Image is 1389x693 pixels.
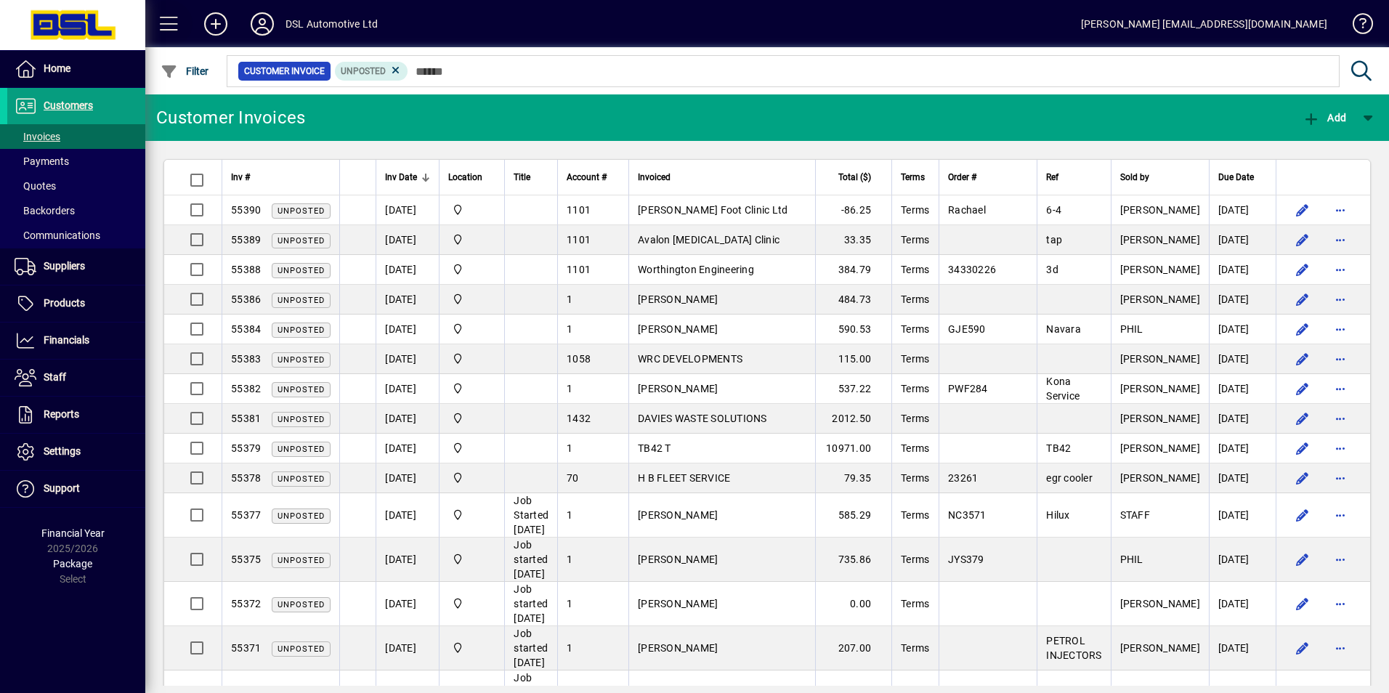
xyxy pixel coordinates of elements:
td: [DATE] [1209,434,1276,463]
td: 590.53 [815,315,891,344]
span: Terms [901,204,929,216]
span: Due Date [1218,169,1254,185]
td: [DATE] [376,225,439,255]
span: Staff [44,371,66,383]
span: WRC DEVELOPMENTS [638,353,742,365]
div: Customer Invoices [156,106,305,129]
span: 1432 [567,413,591,424]
div: Inv # [231,169,331,185]
button: More options [1329,317,1352,341]
span: 55378 [231,472,261,484]
a: Quotes [7,174,145,198]
span: Payments [15,155,69,167]
span: Central [448,440,495,456]
span: 55383 [231,353,261,365]
span: JYS379 [948,554,984,565]
div: Account # [567,169,620,185]
span: Unposted [278,206,325,216]
td: [DATE] [376,315,439,344]
td: [DATE] [376,374,439,404]
span: 34330226 [948,264,996,275]
button: Edit [1291,347,1314,370]
span: 55390 [231,204,261,216]
span: 1 [567,323,572,335]
span: Unposted [278,236,325,246]
a: Knowledge Base [1342,3,1371,50]
a: Products [7,285,145,322]
span: Central [448,470,495,486]
td: [DATE] [376,582,439,626]
span: Title [514,169,530,185]
span: Job started [DATE] [514,583,548,624]
span: Communications [15,230,100,241]
span: Terms [901,598,929,609]
span: Unposted [278,445,325,454]
span: Sold by [1120,169,1149,185]
button: More options [1329,592,1352,615]
td: [DATE] [376,493,439,538]
span: tap [1046,234,1062,246]
a: Home [7,51,145,87]
span: [PERSON_NAME] [1120,353,1200,365]
span: 1 [567,598,572,609]
a: Settings [7,434,145,470]
span: Reports [44,408,79,420]
div: Title [514,169,548,185]
span: Inv # [231,169,250,185]
button: More options [1329,377,1352,400]
span: Hilux [1046,509,1069,521]
td: [DATE] [1209,493,1276,538]
span: Order # [948,169,976,185]
span: [PERSON_NAME] [638,642,718,654]
td: 10971.00 [815,434,891,463]
td: [DATE] [1209,404,1276,434]
span: Settings [44,445,81,457]
span: Terms [901,264,929,275]
span: Support [44,482,80,494]
button: Add [193,11,239,37]
span: Unposted [278,266,325,275]
span: Customers [44,100,93,111]
span: GJE590 [948,323,986,335]
td: [DATE] [376,434,439,463]
td: [DATE] [1209,463,1276,493]
span: [PERSON_NAME] [1120,293,1200,305]
span: 1101 [567,204,591,216]
span: Central [448,351,495,367]
span: STAFF [1120,509,1150,521]
span: egr cooler [1046,472,1093,484]
span: Terms [901,323,929,335]
span: [PERSON_NAME] [638,509,718,521]
span: Navara [1046,323,1081,335]
td: [DATE] [1209,285,1276,315]
span: Kona Service [1046,376,1080,402]
span: Unposted [278,474,325,484]
td: [DATE] [1209,374,1276,404]
span: Terms [901,169,925,185]
span: Invoiced [638,169,671,185]
span: 1 [567,293,572,305]
span: Terms [901,293,929,305]
button: Edit [1291,592,1314,615]
span: Filter [161,65,209,77]
button: More options [1329,288,1352,311]
span: Location [448,169,482,185]
div: DSL Automotive Ltd [286,12,378,36]
span: Unposted [278,415,325,424]
span: 1058 [567,353,591,365]
button: Edit [1291,636,1314,660]
span: 55375 [231,554,261,565]
span: 1101 [567,234,591,246]
span: Terms [901,234,929,246]
span: Terms [901,413,929,424]
span: 6-4 [1046,204,1061,216]
button: Edit [1291,288,1314,311]
button: Edit [1291,377,1314,400]
span: TB42 [1046,442,1071,454]
td: -86.25 [815,195,891,225]
span: 23261 [948,472,978,484]
span: Central [448,640,495,656]
span: Inv Date [385,169,417,185]
span: [PERSON_NAME] [1120,204,1200,216]
td: [DATE] [376,195,439,225]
